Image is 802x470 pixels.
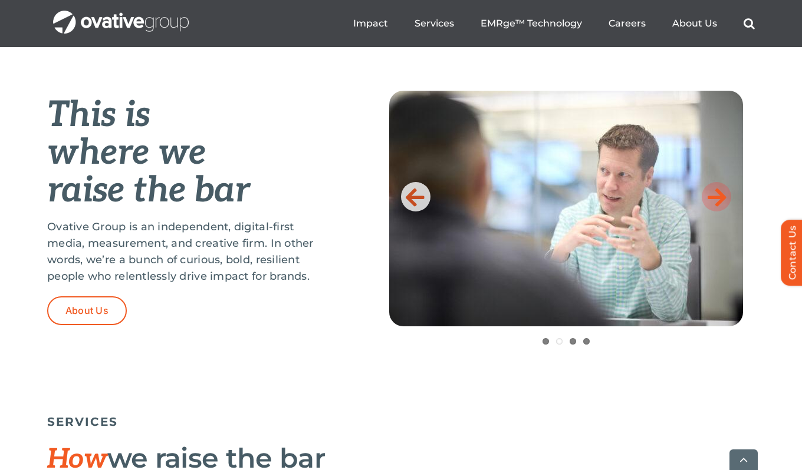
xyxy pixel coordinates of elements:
[47,219,330,284] p: Ovative Group is an independent, digital-first media, measurement, and creative firm. In other wo...
[583,338,590,345] a: 4
[47,415,755,429] h5: SERVICES
[744,18,755,29] a: Search
[47,132,206,174] em: where we
[415,18,454,29] a: Services
[353,5,755,42] nav: Menu
[609,18,646,29] a: Careers
[47,170,249,212] em: raise the bar
[556,338,563,345] a: 2
[65,305,109,316] span: About Us
[353,18,388,29] a: Impact
[53,9,189,21] a: OG_Full_horizontal_WHT
[570,338,576,345] a: 3
[543,338,549,345] a: 1
[47,296,127,325] a: About Us
[47,94,150,137] em: This is
[481,18,582,29] a: EMRge™ Technology
[389,91,743,326] img: Home-Raise-the-Bar-2.jpeg
[672,18,717,29] a: About Us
